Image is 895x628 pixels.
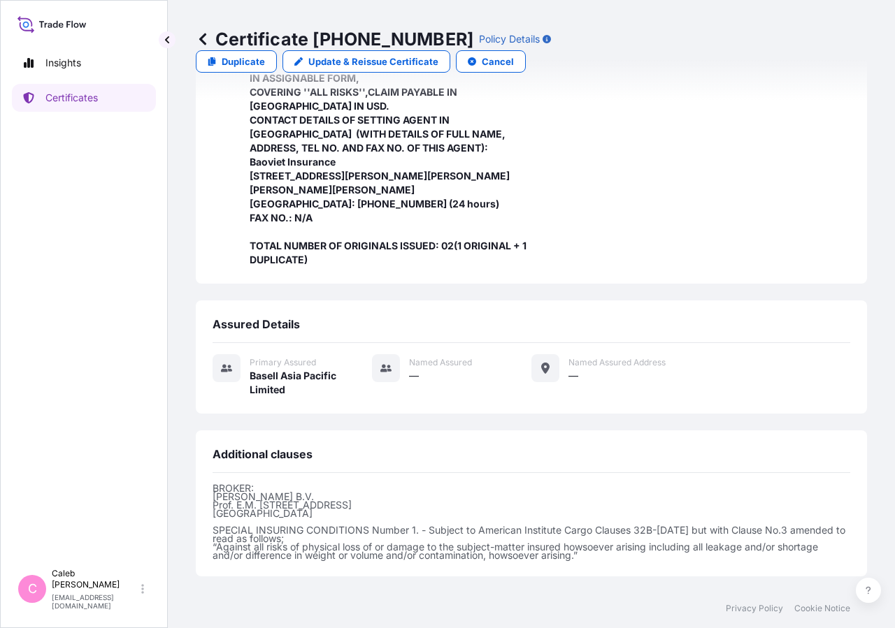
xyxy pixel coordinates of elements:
[52,568,138,590] p: Caleb [PERSON_NAME]
[12,49,156,77] a: Insights
[45,91,98,105] p: Certificates
[482,54,514,68] p: Cancel
[568,369,578,383] span: —
[45,56,81,70] p: Insights
[568,357,666,368] span: Named Assured Address
[250,357,316,368] span: Primary assured
[222,54,265,68] p: Duplicate
[456,50,526,73] button: Cancel
[250,43,531,267] span: LC NUMBER 0948IL2500022 DATED 250807 IN ASSIGNABLE FORM, COVERING ''ALL RISKS'',CLAIM PAYABLE IN ...
[196,50,277,73] a: Duplicate
[196,28,473,50] p: Certificate [PHONE_NUMBER]
[12,84,156,112] a: Certificates
[213,484,850,560] p: BROKER: [PERSON_NAME] B.V. Prof. E.M. [STREET_ADDRESS] [GEOGRAPHIC_DATA] SPECIAL INSURING CONDITI...
[282,50,450,73] a: Update & Reissue Certificate
[28,582,37,596] span: C
[409,369,419,383] span: —
[213,317,300,331] span: Assured Details
[794,603,850,614] a: Cookie Notice
[250,369,372,397] span: Basell Asia Pacific Limited
[409,357,472,368] span: Named Assured
[479,32,540,46] p: Policy Details
[213,447,313,461] span: Additional clauses
[52,593,138,610] p: [EMAIL_ADDRESS][DOMAIN_NAME]
[726,603,783,614] a: Privacy Policy
[308,54,438,68] p: Update & Reissue Certificate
